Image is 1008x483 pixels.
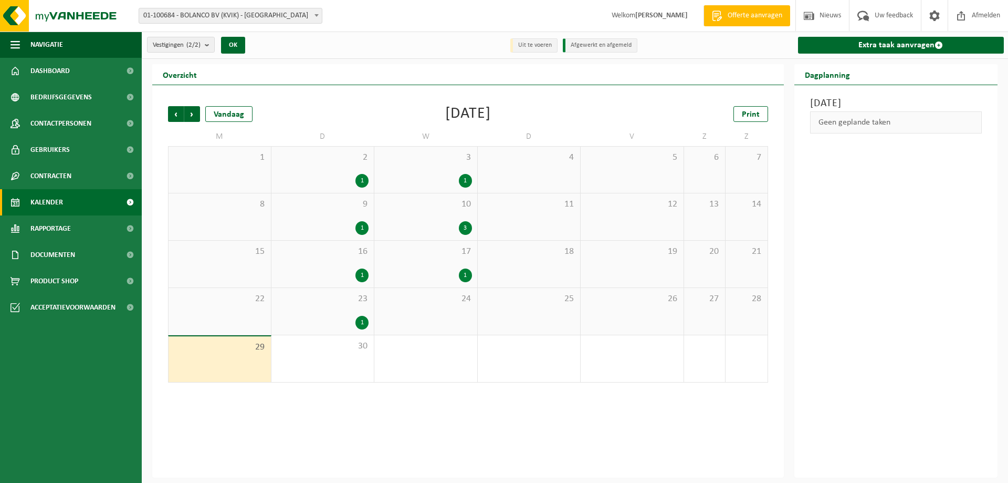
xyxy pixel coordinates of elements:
[684,127,726,146] td: Z
[689,293,720,305] span: 27
[355,174,369,188] div: 1
[271,127,375,146] td: D
[168,127,271,146] td: M
[478,127,581,146] td: D
[153,37,201,53] span: Vestigingen
[731,199,762,210] span: 14
[174,199,266,210] span: 8
[635,12,688,19] strong: [PERSON_NAME]
[726,127,768,146] td: Z
[510,38,558,53] li: Uit te voeren
[459,221,472,235] div: 3
[689,246,720,258] span: 20
[277,246,369,258] span: 16
[380,246,472,258] span: 17
[30,242,75,268] span: Documenten
[174,342,266,353] span: 29
[277,199,369,210] span: 9
[483,293,575,305] span: 25
[147,37,215,53] button: Vestigingen(2/2)
[689,199,720,210] span: 13
[30,294,115,321] span: Acceptatievoorwaarden
[380,199,472,210] span: 10
[380,293,472,305] span: 24
[731,152,762,163] span: 7
[174,293,266,305] span: 22
[30,268,78,294] span: Product Shop
[30,84,92,110] span: Bedrijfsgegevens
[174,152,266,163] span: 1
[810,96,982,111] h3: [DATE]
[374,127,478,146] td: W
[277,341,369,352] span: 30
[731,246,762,258] span: 21
[205,106,253,122] div: Vandaag
[586,293,678,305] span: 26
[586,246,678,258] span: 19
[586,199,678,210] span: 12
[168,106,184,122] span: Vorige
[798,37,1004,54] a: Extra taak aanvragen
[221,37,245,54] button: OK
[459,269,472,282] div: 1
[810,111,982,133] div: Geen geplande taken
[733,106,768,122] a: Print
[30,189,63,215] span: Kalender
[725,11,785,21] span: Offerte aanvragen
[355,269,369,282] div: 1
[139,8,322,23] span: 01-100684 - BOLANCO BV (KVIK) - SINT-NIKLAAS
[380,152,472,163] span: 3
[186,42,201,48] count: (2/2)
[586,152,678,163] span: 5
[30,137,70,163] span: Gebruikers
[355,316,369,330] div: 1
[483,246,575,258] span: 18
[563,38,637,53] li: Afgewerkt en afgemeld
[445,106,491,122] div: [DATE]
[30,32,63,58] span: Navigatie
[30,215,71,242] span: Rapportage
[355,221,369,235] div: 1
[277,293,369,305] span: 23
[731,293,762,305] span: 28
[139,8,322,24] span: 01-100684 - BOLANCO BV (KVIK) - SINT-NIKLAAS
[703,5,790,26] a: Offerte aanvragen
[30,163,71,189] span: Contracten
[742,110,760,119] span: Print
[459,174,472,188] div: 1
[174,246,266,258] span: 15
[30,58,70,84] span: Dashboard
[483,152,575,163] span: 4
[152,64,207,85] h2: Overzicht
[689,152,720,163] span: 6
[277,152,369,163] span: 2
[794,64,860,85] h2: Dagplanning
[483,199,575,210] span: 11
[581,127,684,146] td: V
[30,110,91,137] span: Contactpersonen
[184,106,200,122] span: Volgende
